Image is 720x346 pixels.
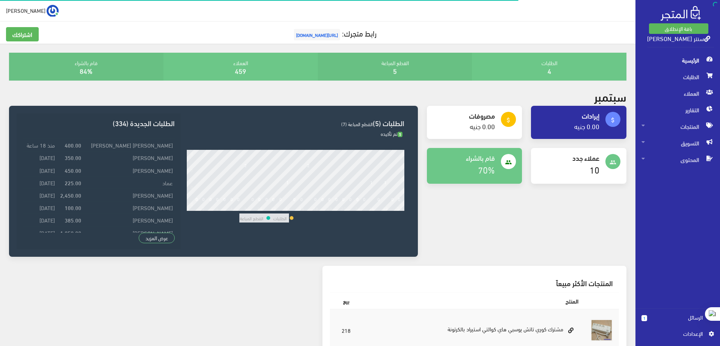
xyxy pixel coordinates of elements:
td: القطع المباعة [239,213,264,223]
img: mshtrk-kory-tatsh-tosby-hay-koalty-astyrad.jpg [590,319,613,341]
h2: سبتمبر [594,90,626,103]
td: [PERSON_NAME] [83,189,174,201]
strong: 2,450.00 [60,191,81,199]
a: التقارير [635,102,720,118]
div: 16 [299,206,304,211]
a: اﻹعدادات [641,329,714,341]
strong: 450.00 [65,166,81,174]
h3: المنتجات الأكثر مبيعاً [336,279,613,287]
span: تم تأكيده [381,129,402,138]
a: 4 [548,64,551,77]
div: 24 [355,206,360,211]
span: 1 [641,315,647,321]
a: 0.00 جنيه [470,120,495,132]
td: [DATE] [23,201,57,214]
span: القطع المباعة (7) [341,119,373,128]
i: attach_money [610,117,616,123]
div: الطلبات [472,53,626,81]
a: عرض المزيد [139,233,175,243]
strong: 100.00 [65,203,81,212]
h3: الطلبات الجديدة (334) [23,119,174,127]
div: قام بالشراء [9,53,163,81]
strong: 385.00 [65,216,81,224]
td: [PERSON_NAME] [PERSON_NAME] [83,139,174,151]
span: المحتوى [641,151,714,168]
div: 18 [313,206,318,211]
a: العملاء [635,85,720,102]
div: 12 [271,206,276,211]
td: [DATE] [23,226,57,239]
a: 5 [393,64,397,77]
td: [DATE] [23,151,57,164]
td: [DATE] [23,214,57,226]
div: القطع المباعة [318,53,472,81]
span: الرئيسية [641,52,714,69]
a: المنتجات [635,118,720,135]
a: 459 [235,64,246,77]
img: . [661,6,701,21]
td: [DATE] [23,164,57,176]
div: 8 [244,206,247,211]
strong: 1,050.00 [60,229,81,237]
span: [PERSON_NAME] [6,6,45,15]
td: [DATE] [23,176,57,189]
span: 5 [398,132,402,137]
td: [PERSON_NAME] [83,226,174,239]
a: المحتوى [635,151,720,168]
h4: إيرادات [537,112,599,119]
h4: قام بالشراء [433,154,495,162]
h3: الطلبات (5) [187,119,404,127]
span: اﻹعدادات [647,329,702,338]
a: 84% [80,64,92,77]
span: الطلبات [641,69,714,85]
td: منذ 18 ساعة [23,139,57,151]
td: [PERSON_NAME] [83,214,174,226]
a: ... [PERSON_NAME] [6,5,59,17]
strong: 225.00 [65,178,81,187]
td: [DATE] [23,189,57,201]
div: 2 [202,206,205,211]
td: الطلبات [273,213,287,223]
a: سنتر [PERSON_NAME] [647,33,710,44]
th: بيع [330,293,363,309]
i: people [610,159,616,166]
i: attach_money [505,117,512,123]
div: 26 [369,206,374,211]
span: [URL][DOMAIN_NAME] [294,29,340,40]
img: ... [47,5,59,17]
span: العملاء [641,85,714,102]
div: 10 [257,206,262,211]
td: عماد [83,176,174,189]
a: 70% [478,161,495,177]
a: الطلبات [635,69,720,85]
a: باقة الإنطلاق [649,23,708,34]
td: [PERSON_NAME] [83,151,174,164]
div: 4 [216,206,219,211]
a: اشتراكك [6,27,39,41]
h4: عملاء جدد [537,154,599,162]
div: 6 [230,206,233,211]
td: [PERSON_NAME] [83,164,174,176]
div: 28 [383,206,388,211]
a: 0.00 جنيه [574,120,599,132]
th: المنتج [363,293,585,309]
a: 1 الرسائل [641,313,714,329]
a: رابط متجرك:[URL][DOMAIN_NAME] [292,26,377,40]
a: 10 [590,161,599,177]
span: التقارير [641,102,714,118]
strong: 350.00 [65,153,81,162]
strong: 400.00 [65,141,81,149]
div: 14 [285,206,290,211]
div: 30 [397,206,402,211]
span: المنتجات [641,118,714,135]
h4: مصروفات [433,112,495,119]
div: 20 [327,206,332,211]
td: [PERSON_NAME] [83,201,174,214]
i: people [505,159,512,166]
span: التسويق [641,135,714,151]
a: الرئيسية [635,52,720,69]
div: العملاء [163,53,318,81]
div: 22 [341,206,346,211]
span: الرسائل [653,313,703,322]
